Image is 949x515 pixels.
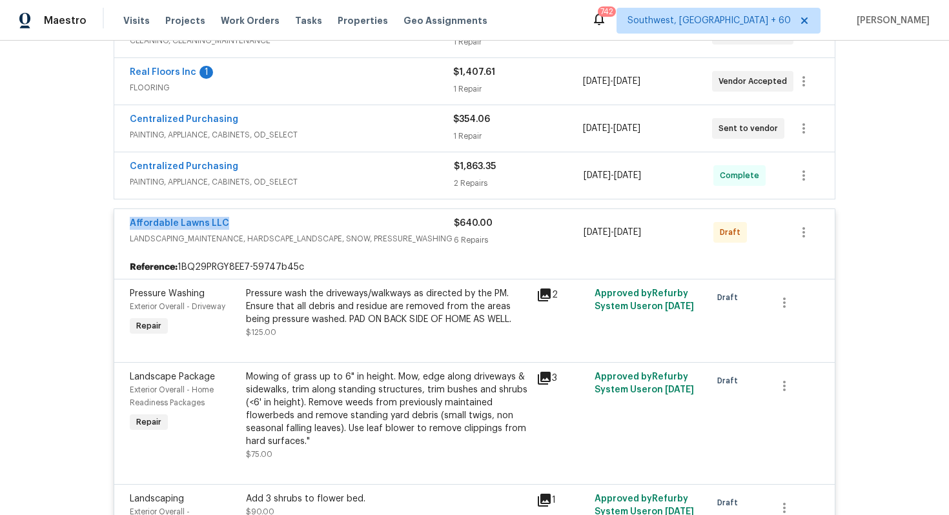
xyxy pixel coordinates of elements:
[44,14,87,27] span: Maestro
[130,115,238,124] a: Centralized Purchasing
[454,162,496,171] span: $1,863.35
[600,5,613,18] div: 742
[852,14,930,27] span: [PERSON_NAME]
[130,232,454,245] span: LANDSCAPING_MAINTENANCE, HARDSCAPE_LANDSCAPE, SNOW, PRESSURE_WASHING
[246,450,272,458] span: $75.00
[595,372,694,394] span: Approved by Refurby System User on
[536,287,587,303] div: 2
[130,68,196,77] a: Real Floors Inc
[665,385,694,394] span: [DATE]
[613,77,640,86] span: [DATE]
[130,162,238,171] a: Centralized Purchasing
[453,130,582,143] div: 1 Repair
[584,171,611,180] span: [DATE]
[453,83,582,96] div: 1 Repair
[628,14,791,27] span: Southwest, [GEOGRAPHIC_DATA] + 60
[536,492,587,508] div: 1
[595,289,694,311] span: Approved by Refurby System User on
[130,386,214,407] span: Exterior Overall - Home Readiness Packages
[614,171,641,180] span: [DATE]
[246,287,529,326] div: Pressure wash the driveways/walkways as directed by the PM. Ensure that all debris and residue ar...
[583,124,610,133] span: [DATE]
[123,14,150,27] span: Visits
[454,234,584,247] div: 6 Repairs
[130,34,453,47] span: CLEANING, CLEANING_MAINTENANCE
[295,16,322,25] span: Tasks
[453,35,582,48] div: 1 Repair
[583,77,610,86] span: [DATE]
[165,14,205,27] span: Projects
[583,75,640,88] span: -
[199,66,213,79] div: 1
[453,68,495,77] span: $1,407.61
[719,122,783,135] span: Sent to vendor
[454,219,493,228] span: $640.00
[614,228,641,237] span: [DATE]
[246,492,529,505] div: Add 3 shrubs to flower bed.
[583,122,640,135] span: -
[130,303,225,310] span: Exterior Overall - Driveway
[131,319,167,332] span: Repair
[453,115,490,124] span: $354.06
[246,370,529,448] div: Mowing of grass up to 6" in height. Mow, edge along driveways & sidewalks, trim along standing st...
[221,14,280,27] span: Work Orders
[338,14,388,27] span: Properties
[720,169,764,182] span: Complete
[130,176,454,188] span: PAINTING, APPLIANCE, CABINETS, OD_SELECT
[719,75,792,88] span: Vendor Accepted
[584,226,641,239] span: -
[536,370,587,386] div: 3
[454,177,584,190] div: 2 Repairs
[403,14,487,27] span: Geo Assignments
[717,291,743,304] span: Draft
[130,372,215,381] span: Landscape Package
[130,494,184,503] span: Landscaping
[130,219,229,228] a: Affordable Lawns LLC
[130,261,178,274] b: Reference:
[720,226,746,239] span: Draft
[584,169,641,182] span: -
[717,496,743,509] span: Draft
[246,328,276,336] span: $125.00
[114,256,835,279] div: 1BQ29PRGY8EE7-59747b45c
[130,289,205,298] span: Pressure Washing
[131,416,167,429] span: Repair
[665,302,694,311] span: [DATE]
[717,374,743,387] span: Draft
[584,228,611,237] span: [DATE]
[130,81,453,94] span: FLOORING
[613,124,640,133] span: [DATE]
[130,128,453,141] span: PAINTING, APPLIANCE, CABINETS, OD_SELECT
